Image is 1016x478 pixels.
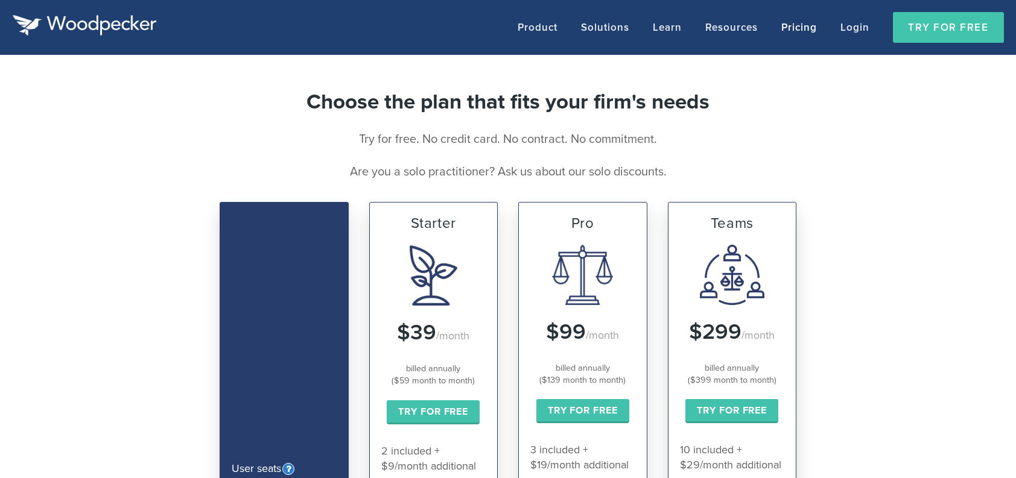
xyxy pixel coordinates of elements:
[689,318,741,344] h1: $299
[830,14,880,40] a: Login
[387,400,480,424] a: Try for Free
[741,327,775,342] span: /month
[392,362,475,386] div: billed annually ($59 month to month)
[436,328,469,343] span: /month
[220,128,796,149] p: Try for free. No credit card. No contract. No commitment.
[546,318,586,344] h1: $99
[220,89,796,114] h1: Choose the plan that fits your firm's needs
[685,399,778,423] a: Try for Free
[539,362,626,386] div: billed annually ($139 month to month)
[12,15,157,36] img: Woodpecker | Legal Document Automation
[680,214,785,231] h2: Teams
[893,12,1004,43] a: Try For Free
[571,14,640,40] div: Solutions
[586,327,619,342] span: /month
[397,319,436,345] h1: $39
[536,399,629,423] a: Try for Free
[220,161,796,181] p: Are you a solo practitioner? Ask us about our solo discounts.
[381,214,486,231] h2: Starter
[700,245,764,305] img: teams-icon.png
[410,245,457,306] img: starter-icon.png
[530,214,635,231] h2: Pro
[771,14,827,40] a: Pricing
[643,14,692,40] div: Learn
[552,245,613,305] img: pro-icon.png
[507,14,568,40] div: Product
[695,14,768,40] div: Resources
[688,362,776,386] div: billed annually ($399 month to month)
